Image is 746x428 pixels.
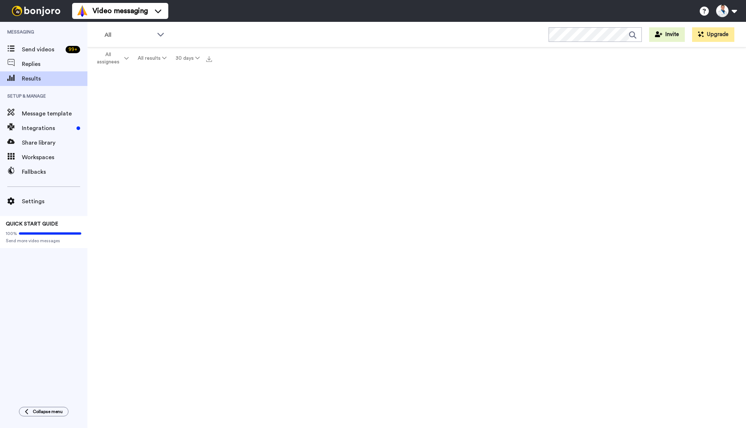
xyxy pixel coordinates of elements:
[692,27,734,42] button: Upgrade
[649,27,685,42] button: Invite
[204,53,214,64] button: Export all results that match these filters now.
[22,45,63,54] span: Send videos
[6,238,82,244] span: Send more video messages
[6,221,58,227] span: QUICK START GUIDE
[66,46,80,53] div: 99 +
[22,168,87,176] span: Fallbacks
[6,231,17,236] span: 100%
[206,56,212,62] img: export.svg
[33,409,63,415] span: Collapse menu
[22,60,87,68] span: Replies
[171,52,204,65] button: 30 days
[133,52,171,65] button: All results
[22,124,74,133] span: Integrations
[22,153,87,162] span: Workspaces
[105,31,153,39] span: All
[22,197,87,206] span: Settings
[93,51,123,66] span: All assignees
[9,6,63,16] img: bj-logo-header-white.svg
[19,407,68,416] button: Collapse menu
[22,138,87,147] span: Share library
[89,48,133,68] button: All assignees
[76,5,88,17] img: vm-color.svg
[93,6,148,16] span: Video messaging
[22,109,87,118] span: Message template
[22,74,87,83] span: Results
